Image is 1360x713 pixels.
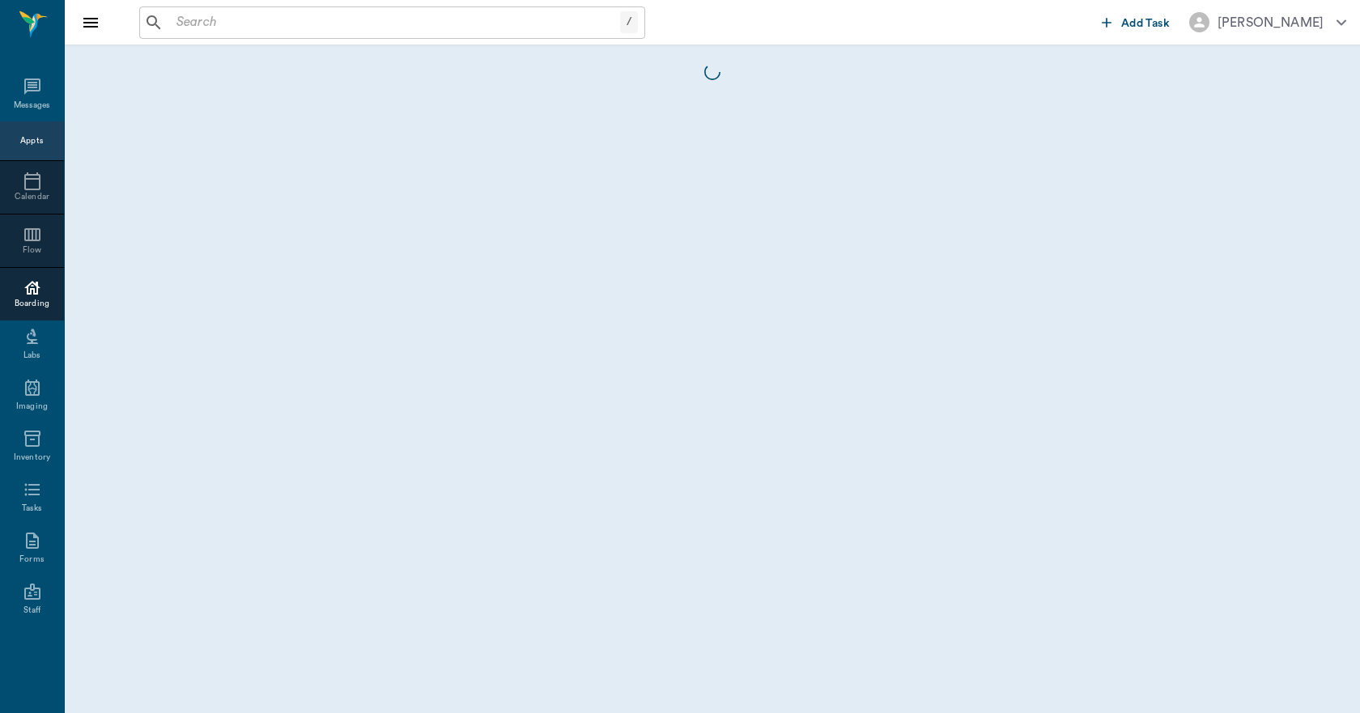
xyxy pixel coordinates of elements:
[1095,7,1176,37] button: Add Task
[74,6,107,39] button: Close drawer
[620,11,638,33] div: /
[1218,13,1324,32] div: [PERSON_NAME]
[170,11,620,34] input: Search
[1176,7,1359,37] button: [PERSON_NAME]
